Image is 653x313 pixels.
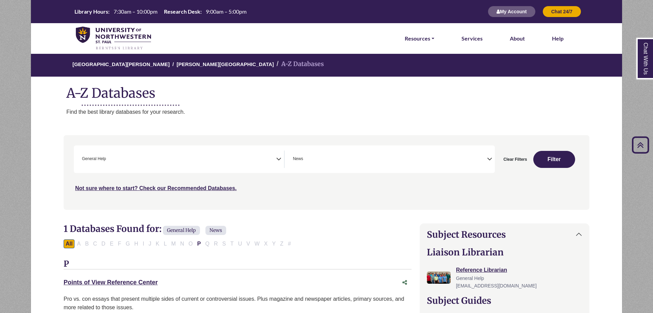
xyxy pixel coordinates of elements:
[630,140,651,150] a: Back to Top
[456,283,537,288] span: [EMAIL_ADDRESS][DOMAIN_NAME]
[72,8,249,14] table: Hours Today
[107,157,111,162] textarea: Search
[304,157,307,162] textarea: Search
[274,59,324,69] li: A-Z Databases
[76,27,151,50] img: library_home
[206,8,247,15] span: 9:00am – 5:00pm
[64,239,74,248] button: All
[64,135,589,209] nav: Search filters
[398,276,412,289] button: Share this database
[82,156,106,162] span: General Help
[64,279,158,286] a: Points of View Reference Center
[552,34,564,43] a: Help
[64,223,162,234] span: 1 Databases Found for:
[499,151,531,168] button: Clear Filters
[64,240,294,246] div: Alpha-list to filter by first letter of database name
[161,8,202,15] th: Research Desk:
[456,276,484,281] span: General Help
[542,9,581,14] a: Chat 24/7
[488,6,536,17] button: My Account
[542,6,581,17] button: Chat 24/7
[533,151,575,168] button: Submit for Search Results
[72,8,249,16] a: Hours Today
[114,8,157,15] span: 7:30am – 10:00pm
[427,247,582,257] h2: Liaison Librarian
[427,271,451,284] img: Reference Librarian
[420,224,589,245] button: Subject Resources
[462,34,483,43] a: Services
[64,259,412,269] h3: P
[79,156,106,162] li: General Help
[75,185,237,191] a: Not sure where to start? Check our Recommended Databases.
[456,267,507,273] a: Reference Librarian
[405,34,434,43] a: Resources
[293,156,303,162] span: News
[510,34,525,43] a: About
[72,8,110,15] th: Library Hours:
[205,226,226,235] span: News
[163,226,200,235] span: General Help
[290,156,303,162] li: News
[177,60,274,67] a: [PERSON_NAME][GEOGRAPHIC_DATA]
[31,53,622,77] nav: breadcrumb
[488,9,536,14] a: My Account
[427,295,582,306] h2: Subject Guides
[72,60,170,67] a: [GEOGRAPHIC_DATA][PERSON_NAME]
[66,108,622,116] p: Find the best library databases for your research.
[64,295,412,312] p: Pro vs. con essays that present multiple sides of current or controversial issues. Plus magazine ...
[195,239,203,248] button: Filter Results P
[31,80,622,101] h1: A-Z Databases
